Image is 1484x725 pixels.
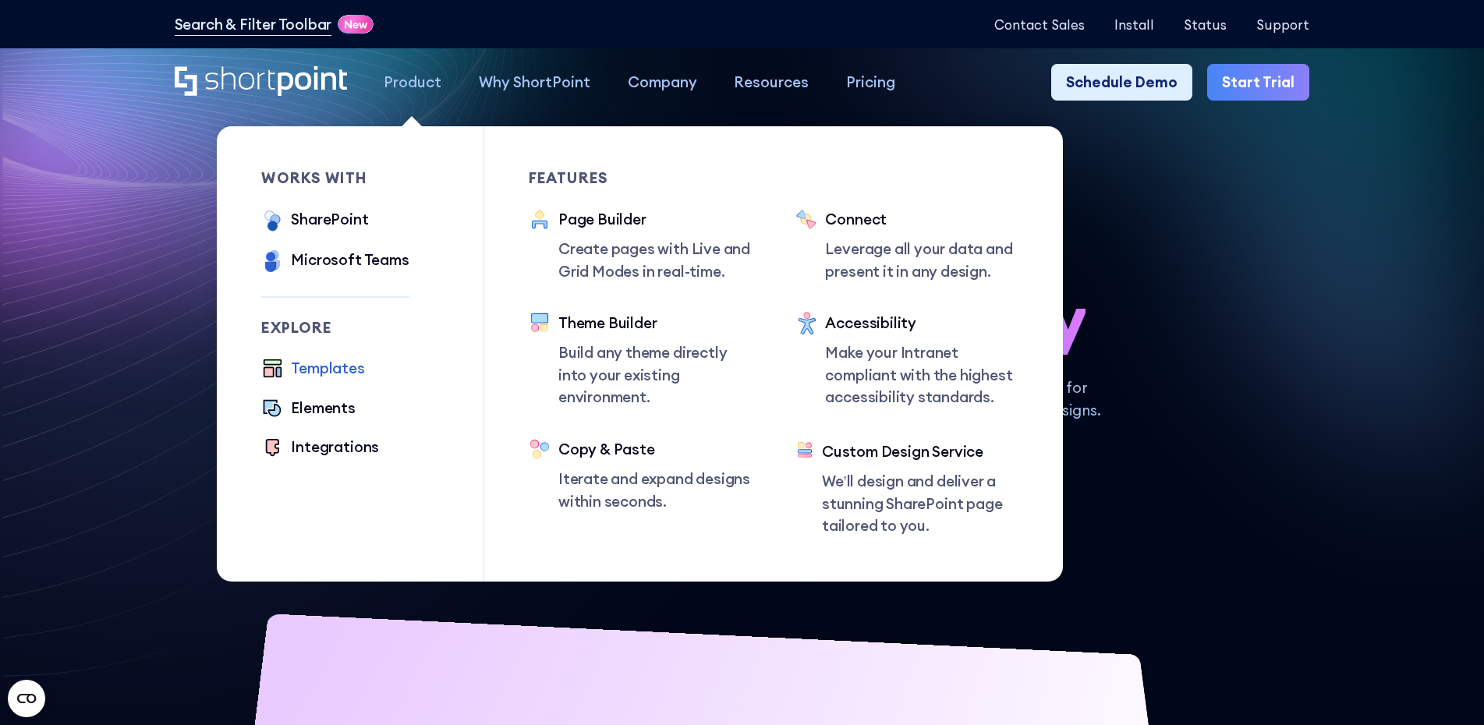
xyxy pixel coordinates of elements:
a: Contact Sales [994,17,1085,32]
a: Elements [261,397,356,422]
div: Why ShortPoint [479,71,590,94]
h1: SharePoint Design has never been [175,207,1310,354]
a: SharePoint [261,208,368,234]
p: We’ll design and deliver a stunning SharePoint page tailored to you. [822,470,1018,537]
a: Resources [715,64,827,101]
div: Page Builder [558,208,751,231]
div: Theme Builder [558,312,751,334]
a: ConnectLeverage all your data and present it in any design. [795,208,1018,282]
a: Custom Design ServiceWe’ll design and deliver a stunning SharePoint page tailored to you. [795,440,1018,537]
div: Connect [825,208,1018,231]
div: Copy & Paste [558,438,751,461]
a: Templates [261,357,364,382]
a: Status [1184,17,1227,32]
p: Iterate and expand designs within seconds. [558,468,751,512]
a: Home [175,66,347,98]
a: Install [1114,17,1154,32]
a: Microsoft Teams [261,249,409,274]
div: works with [261,171,409,186]
p: Create pages with Live and Grid Modes in real-time. [558,238,751,282]
div: Pricing [846,71,895,94]
a: Integrations [261,436,379,461]
div: Microsoft Teams [291,249,409,271]
a: Pricing [827,64,914,101]
span: so easy [858,281,1086,355]
div: Explore [261,320,409,335]
a: Company [609,64,716,101]
div: Company [628,71,697,94]
div: Elements [291,397,355,419]
div: Accessibility [825,312,1018,334]
p: Make your Intranet compliant with the highest accessibility standards. [825,341,1018,408]
a: Search & Filter Toolbar [175,13,332,36]
div: Features [529,171,751,186]
a: AccessibilityMake your Intranet compliant with the highest accessibility standards. [795,312,1018,411]
button: Open CMP widget [8,680,45,717]
div: Resources [734,71,809,94]
a: Product [366,64,461,101]
a: Theme BuilderBuild any theme directly into your existing environment. [529,312,751,408]
div: Product [384,71,441,94]
a: Page BuilderCreate pages with Live and Grid Modes in real-time. [529,208,751,282]
a: Start Trial [1207,64,1309,101]
div: Integrations [291,436,379,458]
iframe: Chat Widget [1406,650,1484,725]
div: SharePoint [291,208,368,231]
a: Why ShortPoint [460,64,609,101]
a: Support [1256,17,1309,32]
a: Schedule Demo [1051,64,1192,101]
p: Leverage all your data and present it in any design. [825,238,1018,282]
a: Copy & PasteIterate and expand designs within seconds. [529,438,751,512]
div: Custom Design Service [822,440,1018,463]
p: Build any theme directly into your existing environment. [558,341,751,408]
div: Templates [291,357,364,380]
